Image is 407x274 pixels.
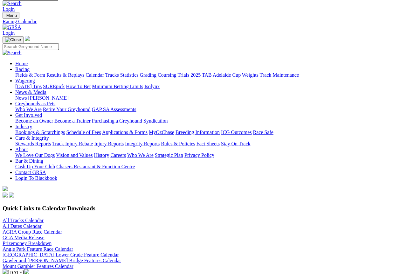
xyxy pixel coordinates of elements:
[15,175,57,181] a: Login To Blackbook
[15,152,55,158] a: We Love Our Dogs
[15,78,35,83] a: Wagering
[15,107,404,112] div: Greyhounds as Pets
[144,84,160,89] a: Isolynx
[15,112,42,118] a: Get Involved
[3,205,404,212] h3: Quick Links to Calendar Downloads
[176,130,220,135] a: Breeding Information
[143,118,168,123] a: Syndication
[3,50,22,56] img: Search
[3,193,8,198] img: facebook.svg
[3,19,404,25] a: Racing Calendar
[25,36,30,41] img: logo-grsa-white.png
[92,118,142,123] a: Purchasing a Greyhound
[197,141,220,146] a: Fact Sheets
[46,72,84,78] a: Results & Replays
[92,107,136,112] a: GAP SA Assessments
[5,37,21,42] img: Close
[3,43,59,50] input: Search
[15,101,55,106] a: Greyhounds as Pets
[161,141,195,146] a: Rules & Policies
[221,130,252,135] a: ICG Outcomes
[15,135,49,141] a: Care & Integrity
[3,258,121,263] a: Gawler and [PERSON_NAME] Bridge Features Calendar
[15,147,28,152] a: About
[15,72,404,78] div: Racing
[3,1,22,6] img: Search
[3,30,15,36] a: Login
[15,95,27,101] a: News
[52,141,93,146] a: Track Injury Rebate
[15,72,45,78] a: Fields & Form
[149,130,174,135] a: MyOzChase
[15,118,53,123] a: Become an Owner
[260,72,299,78] a: Track Maintenance
[15,170,46,175] a: Contact GRSA
[9,193,14,198] img: twitter.svg
[127,152,154,158] a: Who We Are
[221,141,250,146] a: Stay On Track
[15,152,404,158] div: About
[140,72,156,78] a: Grading
[43,84,65,89] a: SUREpick
[3,223,42,229] a: All Dates Calendar
[15,84,404,89] div: Wagering
[253,130,273,135] a: Race Safe
[28,95,68,101] a: [PERSON_NAME]
[94,141,124,146] a: Injury Reports
[94,152,109,158] a: History
[3,263,73,269] a: Mount Gambier Features Calendar
[184,152,214,158] a: Privacy Policy
[15,164,55,169] a: Cash Up Your Club
[177,72,189,78] a: Trials
[15,141,51,146] a: Stewards Reports
[120,72,139,78] a: Statistics
[3,218,44,223] a: All Tracks Calendar
[15,124,32,129] a: Industry
[15,61,28,66] a: Home
[15,158,43,164] a: Bar & Dining
[3,235,45,240] a: GCA Media Release
[3,25,21,30] img: GRSA
[3,252,119,257] a: [GEOGRAPHIC_DATA] Lower Grade Feature Calendar
[6,13,17,18] span: Menu
[92,84,143,89] a: Minimum Betting Limits
[15,118,404,124] div: Get Involved
[66,84,91,89] a: How To Bet
[242,72,259,78] a: Weights
[15,84,42,89] a: [DATE] Tips
[15,107,42,112] a: Who We Are
[66,130,101,135] a: Schedule of Fees
[3,6,15,12] a: Login
[105,72,119,78] a: Tracks
[15,67,30,72] a: Racing
[54,118,91,123] a: Become a Trainer
[15,130,65,135] a: Bookings & Scratchings
[102,130,148,135] a: Applications & Forms
[3,12,19,19] button: Toggle navigation
[3,186,8,191] img: logo-grsa-white.png
[110,152,126,158] a: Careers
[56,164,135,169] a: Chasers Restaurant & Function Centre
[3,36,24,43] button: Toggle navigation
[190,72,241,78] a: 2025 TAB Adelaide Cup
[15,95,404,101] div: News & Media
[86,72,104,78] a: Calendar
[15,130,404,135] div: Industry
[3,246,73,252] a: Angle Park Feature Race Calendar
[3,229,62,235] a: AGRA Group Race Calendar
[15,89,46,95] a: News & Media
[43,107,91,112] a: Retire Your Greyhound
[158,72,176,78] a: Coursing
[155,152,183,158] a: Strategic Plan
[15,141,404,147] div: Care & Integrity
[56,152,93,158] a: Vision and Values
[125,141,160,146] a: Integrity Reports
[3,241,52,246] a: Prizemoney Breakdown
[15,164,404,170] div: Bar & Dining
